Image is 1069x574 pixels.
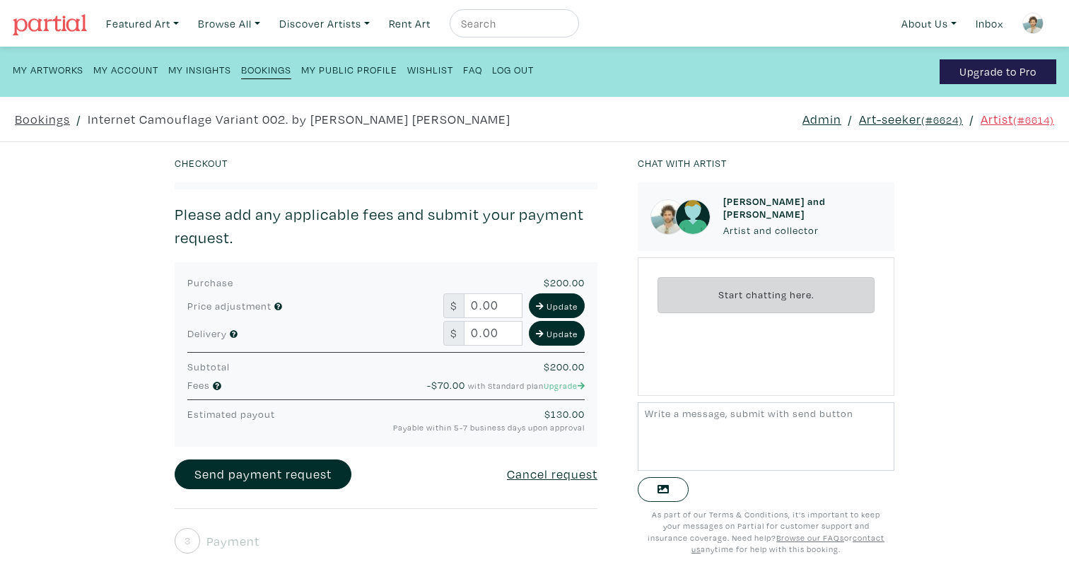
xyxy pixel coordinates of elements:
[675,199,711,235] img: avatar.png
[273,9,376,38] a: Discover Artists
[859,110,963,129] a: Art-seeker(#6624)
[443,293,465,318] span: $
[13,63,83,76] small: My Artworks
[464,293,522,318] input: Negative number for discount
[206,532,259,551] span: Payment
[464,321,522,346] input: Negative number for discount
[168,63,231,76] small: My Insights
[463,63,482,76] small: FAQ
[460,15,566,33] input: Search
[187,407,275,421] span: Estimated payout
[1013,113,1054,127] small: (#6614)
[468,380,585,391] small: with Standard plan
[175,156,228,170] small: Checkout
[921,113,963,127] small: (#6624)
[544,276,585,289] span: $200.00
[443,321,465,346] span: $
[100,9,185,38] a: Featured Art
[895,9,963,38] a: About Us
[168,59,231,78] a: My Insights
[76,110,81,129] span: /
[407,63,453,76] small: Wishlist
[93,63,158,76] small: My Account
[175,202,597,250] p: Please add any applicable fees and submit your payment request.
[185,536,191,546] small: 3
[547,300,578,313] small: Update
[776,532,844,543] a: Browse our FAQs
[187,378,210,392] span: Fees
[492,59,534,78] a: Log Out
[650,199,686,235] img: phpThumb.php
[507,466,597,482] u: Cancel request
[547,327,578,341] small: Update
[969,9,1010,38] a: Inbox
[13,59,83,78] a: My Artworks
[981,110,1054,129] a: Artist(#6614)
[848,110,853,129] span: /
[463,59,482,78] a: FAQ
[544,407,585,421] span: $
[407,59,453,78] a: Wishlist
[382,9,437,38] a: Rent Art
[301,63,397,76] small: My Public Profile
[544,380,585,391] a: Upgrade
[187,276,233,289] span: Purchase
[658,277,875,313] div: Start chatting here.
[1022,13,1044,34] img: phpThumb.php
[492,63,534,76] small: Log Out
[723,223,882,238] p: Artist and collector
[88,110,510,129] a: Internet Camouflage Variant 002. by [PERSON_NAME] [PERSON_NAME]
[93,59,158,78] a: My Account
[507,464,597,484] a: Cancel request
[427,378,465,392] span: -$70.00
[175,459,351,490] a: Send payment request
[301,59,397,78] a: My Public Profile
[187,327,227,340] span: Delivery
[241,63,291,76] small: Bookings
[187,299,271,312] span: Price adjustment
[551,407,585,421] span: 130.00
[969,110,974,129] span: /
[529,293,585,318] button: Update
[544,360,585,373] span: $200.00
[691,532,884,555] a: contact us
[529,321,585,346] button: Update
[802,110,841,129] a: Admin
[638,156,727,170] small: Chat with artist
[648,509,884,555] small: As part of our Terms & Conditions, it's important to keep your messages on Partial for customer s...
[327,421,585,433] small: Payable within 5-7 business days upon approval
[15,110,70,129] a: Bookings
[723,195,882,220] h6: [PERSON_NAME] and [PERSON_NAME]
[241,59,291,79] a: Bookings
[192,9,267,38] a: Browse All
[940,59,1056,84] a: Upgrade to Pro
[187,360,230,373] span: Subtotal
